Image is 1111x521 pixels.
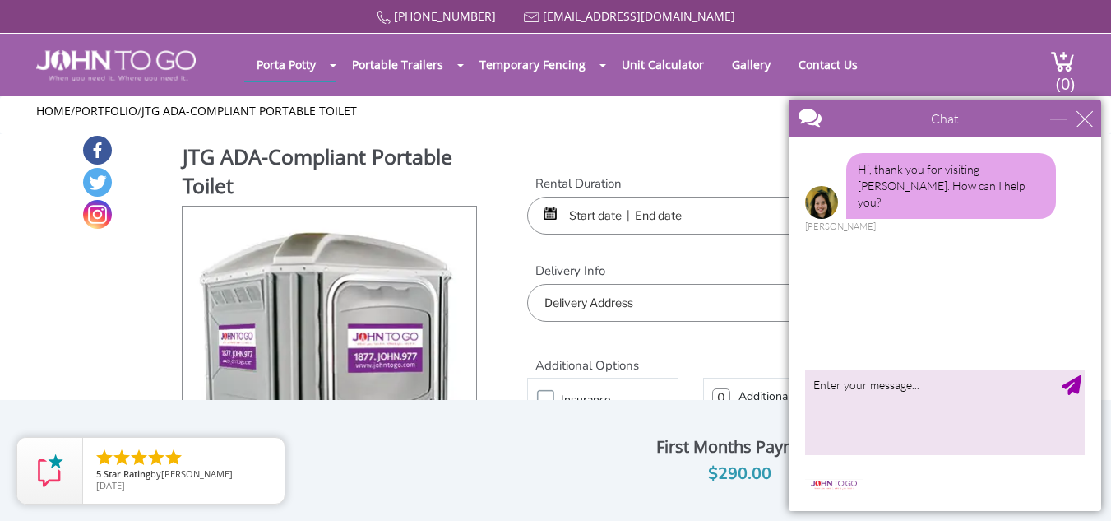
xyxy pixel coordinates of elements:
h3: Insurance [561,389,686,410]
input: Delivery Address [527,284,1030,322]
span: [PERSON_NAME] [161,468,233,480]
li:  [95,448,114,468]
iframe: Live Chat Box [779,90,1111,521]
label: Delivery Info [527,263,1030,280]
img: Review Rating [34,454,67,487]
span: (0) [1055,59,1075,95]
a: Gallery [720,49,783,81]
a: Portfolio [75,103,137,119]
img: cart a [1050,50,1075,72]
img: Mail [524,12,539,23]
a: Unit Calculator [609,49,716,81]
h2: Additional Options [527,338,1030,374]
li:  [164,448,183,468]
img: Call [377,11,391,25]
span: [DATE] [96,479,125,491]
span: 5 [96,468,101,480]
a: Contact Us [786,49,870,81]
input: 0 [712,388,730,407]
li:  [112,448,132,468]
a: Portable Trailers [340,49,456,81]
img: JOHN to go [36,50,195,81]
span: Star Rating [104,468,150,480]
li:  [129,448,149,468]
li:  [146,448,166,468]
span: by [96,469,271,481]
h3: Additional Servicing Per Week [738,391,845,414]
a: Temporary Fencing [467,49,598,81]
a: [PHONE_NUMBER] [394,8,496,24]
a: JTG ADA-Compliant Portable Toilet [141,103,357,119]
ul: / / [36,103,1075,119]
a: Twitter [83,168,112,197]
a: Instagram [83,200,112,229]
a: [EMAIL_ADDRESS][DOMAIN_NAME] [543,8,735,24]
a: Porta Potty [244,49,328,81]
div: First Months Payment [609,433,871,461]
a: Home [36,103,71,119]
a: Facebook [83,136,112,165]
label: Rental Duration [527,175,854,193]
div: $290.00 [609,461,871,487]
input: Start date | End date [527,197,854,235]
h1: JTG ADA-Compliant Portable Toilet [183,142,470,204]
